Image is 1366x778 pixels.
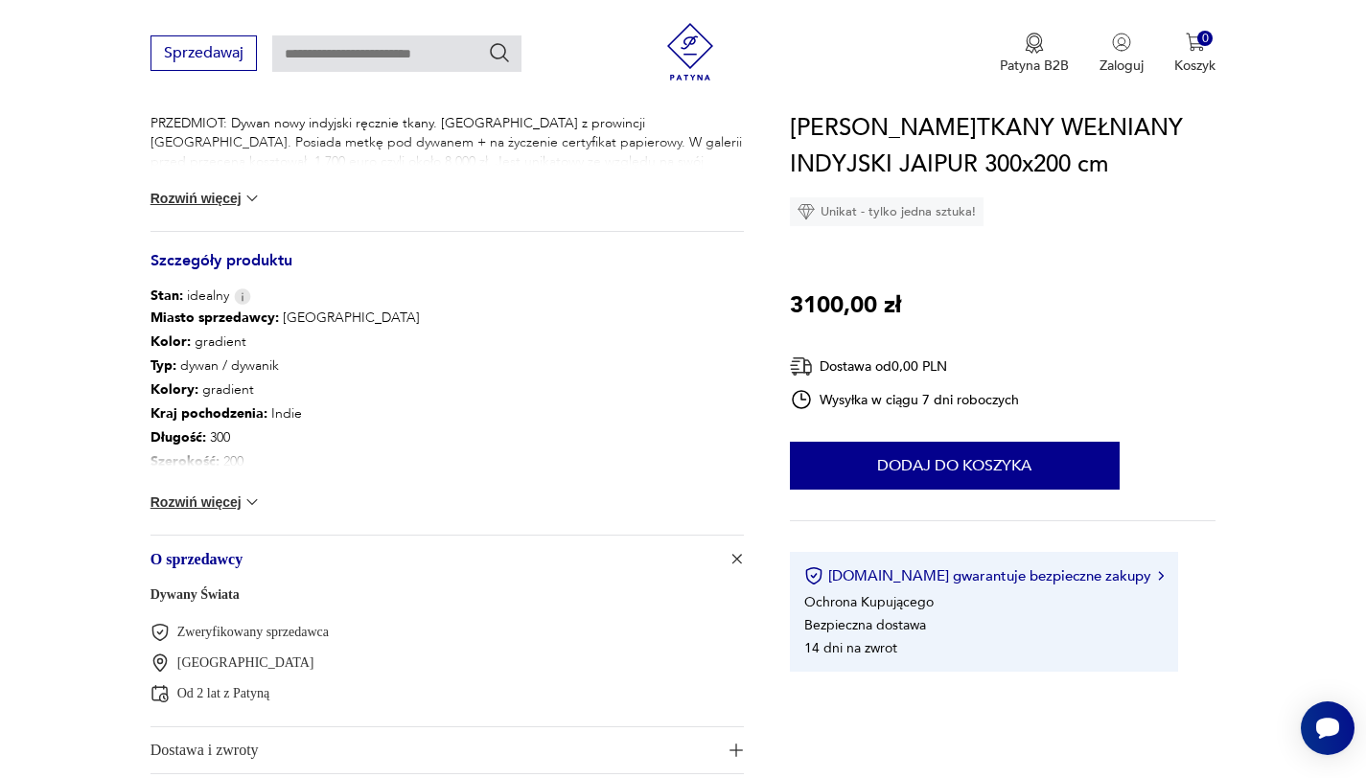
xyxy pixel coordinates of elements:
button: Rozwiń więcej [150,492,262,512]
p: 3100,00 zł [790,287,901,324]
img: Od 2 lat z Patyną [150,684,170,703]
p: [GEOGRAPHIC_DATA] [150,306,420,330]
iframe: Smartsupp widget button [1301,701,1354,755]
img: Zielona Góra [150,653,170,673]
button: [DOMAIN_NAME] gwarantuje bezpieczne zakupy [804,566,1164,585]
p: 300 [150,425,420,449]
div: Ikona plusaO sprzedawcy [150,582,744,726]
img: Zweryfikowany sprzedawca [150,623,170,642]
img: Info icon [234,288,251,305]
button: Sprzedawaj [150,35,257,71]
p: gradient [150,378,420,401]
p: dywan / dywanik [150,354,420,378]
p: Od 2 lat z Patyną [177,684,269,702]
img: Ikona plusa [729,744,743,757]
p: Zaloguj [1100,57,1144,75]
img: Ikona certyfikatu [804,566,823,585]
li: 14 dni na zwrot [804,639,897,657]
div: 0 [1197,31,1214,47]
div: Wysyłka w ciągu 7 dni roboczych [790,388,1020,411]
img: chevron down [243,492,262,512]
b: Długość : [150,428,206,446]
a: Dywany Świata [150,587,240,602]
img: Ikona plusa [727,549,746,568]
li: Bezpieczna dostawa [804,616,926,634]
b: Kolor: [150,332,191,351]
img: Ikona dostawy [790,355,813,378]
button: Ikona plusaO sprzedawcy [150,536,744,582]
p: Indie [150,401,420,425]
p: Zweryfikowany sprzedawca [177,623,329,641]
div: Unikat - tylko jedna sztuka! [790,197,984,226]
div: Dostawa od 0,00 PLN [790,355,1020,378]
img: Ikonka użytkownika [1112,33,1131,52]
img: Ikona strzałki w prawo [1158,571,1164,581]
p: Patyna B2B [1000,57,1069,75]
b: Kraj pochodzenia : [150,404,267,423]
span: idealny [150,286,229,306]
a: Sprzedawaj [150,48,257,61]
button: 0Koszyk [1174,33,1216,75]
img: Patyna - sklep z meblami i dekoracjami vintage [661,23,719,80]
b: Szerokość : [150,452,220,470]
p: Koszyk [1174,57,1216,75]
b: Kolory : [150,380,198,399]
a: Ikona medaluPatyna B2B [1000,33,1069,75]
p: gradient [150,330,420,354]
h1: [PERSON_NAME]TKANY WEŁNIANY INDYJSKI JAIPUR 300x200 cm [790,110,1216,183]
span: Dostawa i zwroty [150,727,717,773]
b: Stan: [150,286,183,305]
img: Ikona medalu [1025,33,1044,54]
p: 200 [150,449,420,473]
button: Ikona plusaDostawa i zwroty [150,727,744,773]
img: Ikona diamentu [798,203,815,220]
button: Zaloguj [1100,33,1144,75]
button: Rozwiń więcej [150,189,262,208]
b: Miasto sprzedawcy : [150,309,279,327]
b: Typ : [150,356,176,375]
button: Patyna B2B [1000,33,1069,75]
h3: Szczegóły produktu [150,255,744,286]
img: Ikona koszyka [1186,33,1205,52]
button: Dodaj do koszyka [790,442,1120,490]
p: PRZEDMIOT: Dywan nowy indyjski ręcznie tkany. [GEOGRAPHIC_DATA] z prowincji [GEOGRAPHIC_DATA]. Po... [150,114,744,191]
p: [GEOGRAPHIC_DATA] [177,653,314,672]
li: Ochrona Kupującego [804,593,934,611]
span: O sprzedawcy [150,536,717,582]
button: Szukaj [488,41,511,64]
img: chevron down [243,189,262,208]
